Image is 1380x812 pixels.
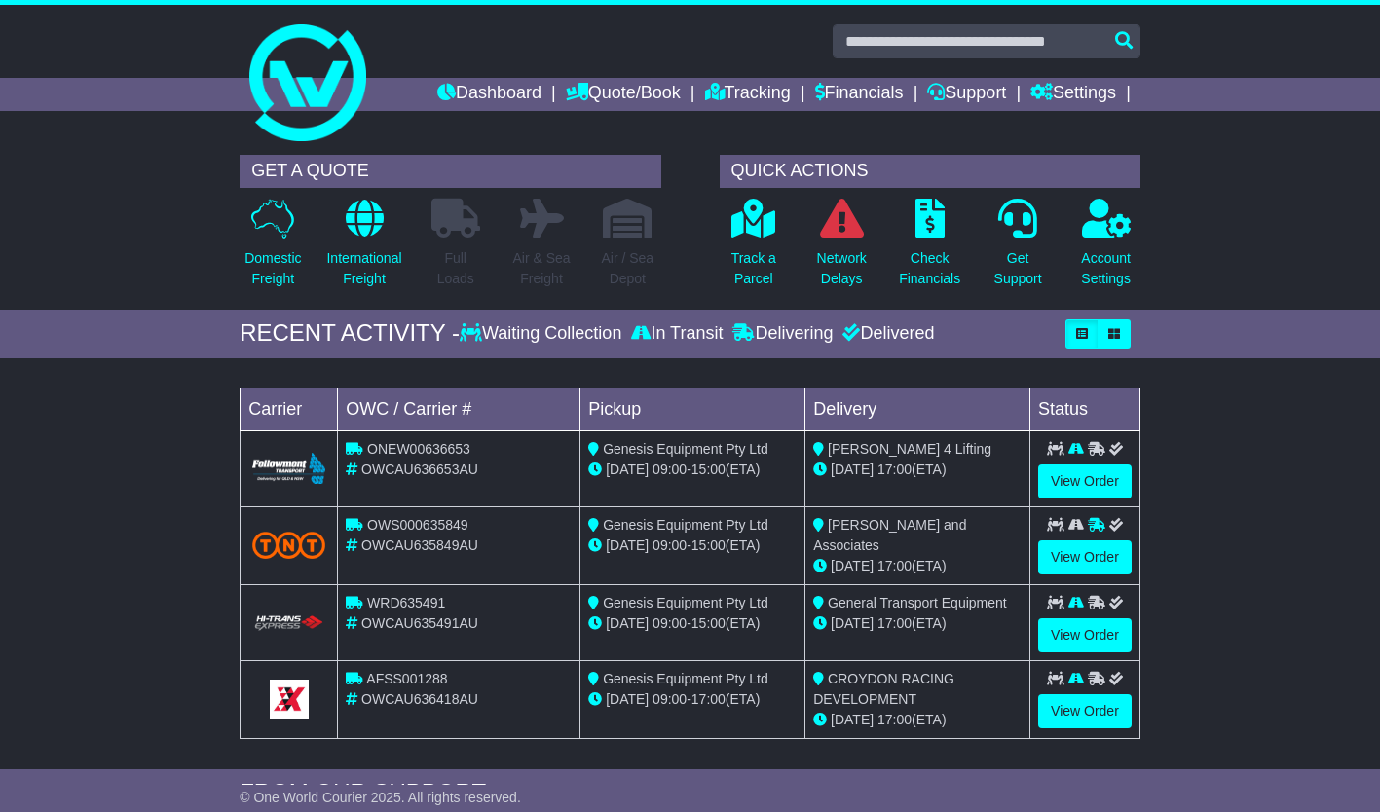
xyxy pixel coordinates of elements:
[588,460,797,480] div: - (ETA)
[653,537,687,553] span: 09:00
[460,323,626,345] div: Waiting Collection
[831,615,874,631] span: [DATE]
[512,248,570,289] p: Air & Sea Freight
[731,248,776,289] p: Track a Parcel
[1030,78,1116,111] a: Settings
[831,461,874,477] span: [DATE]
[601,248,653,289] p: Air / Sea Depot
[817,248,867,289] p: Network Delays
[326,248,401,289] p: International Freight
[338,388,580,430] td: OWC / Carrier #
[1038,464,1132,498] a: View Order
[1030,388,1140,430] td: Status
[240,779,1140,807] div: FROM OUR SUPPORT
[603,441,768,457] span: Genesis Equipment Pty Ltd
[813,671,954,707] span: CROYDON RACING DEVELOPMENT
[1038,694,1132,728] a: View Order
[566,78,681,111] a: Quote/Book
[994,248,1042,289] p: Get Support
[603,671,768,686] span: Genesis Equipment Pty Ltd
[580,388,805,430] td: Pickup
[828,441,991,457] span: [PERSON_NAME] 4 Lifting
[813,710,1022,730] div: (ETA)
[244,248,301,289] p: Domestic Freight
[361,537,478,553] span: OWCAU635849AU
[626,323,727,345] div: In Transit
[366,671,447,686] span: AFSS001288
[1080,198,1132,300] a: AccountSettings
[720,155,1140,188] div: QUICK ACTIONS
[603,517,768,533] span: Genesis Equipment Pty Ltd
[727,323,838,345] div: Delivering
[603,595,768,610] span: Genesis Equipment Pty Ltd
[813,556,1022,576] div: (ETA)
[606,537,649,553] span: [DATE]
[813,460,1022,480] div: (ETA)
[813,517,966,553] span: [PERSON_NAME] and Associates
[877,558,912,573] span: 17:00
[252,453,325,485] img: Followmont_Transport.png
[898,198,961,300] a: CheckFinancials
[1081,248,1131,289] p: Account Settings
[730,198,777,300] a: Track aParcel
[899,248,960,289] p: Check Financials
[361,691,478,707] span: OWCAU636418AU
[588,613,797,634] div: - (ETA)
[815,78,904,111] a: Financials
[361,615,478,631] span: OWCAU635491AU
[838,323,934,345] div: Delivered
[1038,540,1132,574] a: View Order
[831,712,874,727] span: [DATE]
[431,248,480,289] p: Full Loads
[606,615,649,631] span: [DATE]
[240,319,460,348] div: RECENT ACTIVITY -
[813,613,1022,634] div: (ETA)
[240,790,521,805] span: © One World Courier 2025. All rights reserved.
[606,691,649,707] span: [DATE]
[361,461,478,477] span: OWCAU636653AU
[691,615,726,631] span: 15:00
[816,198,868,300] a: NetworkDelays
[877,615,912,631] span: 17:00
[691,691,726,707] span: 17:00
[805,388,1030,430] td: Delivery
[367,595,445,610] span: WRD635491
[240,155,660,188] div: GET A QUOTE
[691,537,726,553] span: 15:00
[252,532,325,558] img: TNT_Domestic.png
[243,198,302,300] a: DomesticFreight
[241,388,338,430] td: Carrier
[653,691,687,707] span: 09:00
[606,461,649,477] span: [DATE]
[828,595,1007,610] span: General Transport Equipment
[877,461,912,477] span: 17:00
[325,198,402,300] a: InternationalFreight
[653,615,687,631] span: 09:00
[691,461,726,477] span: 15:00
[927,78,1006,111] a: Support
[437,78,541,111] a: Dashboard
[252,614,325,633] img: HiTrans.png
[367,441,470,457] span: ONEW00636653
[653,461,687,477] span: 09:00
[588,535,797,556] div: - (ETA)
[367,517,468,533] span: OWS000635849
[270,680,309,719] img: GetCarrierServiceLogo
[1038,618,1132,652] a: View Order
[877,712,912,727] span: 17:00
[705,78,791,111] a: Tracking
[588,689,797,710] div: - (ETA)
[993,198,1043,300] a: GetSupport
[831,558,874,573] span: [DATE]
